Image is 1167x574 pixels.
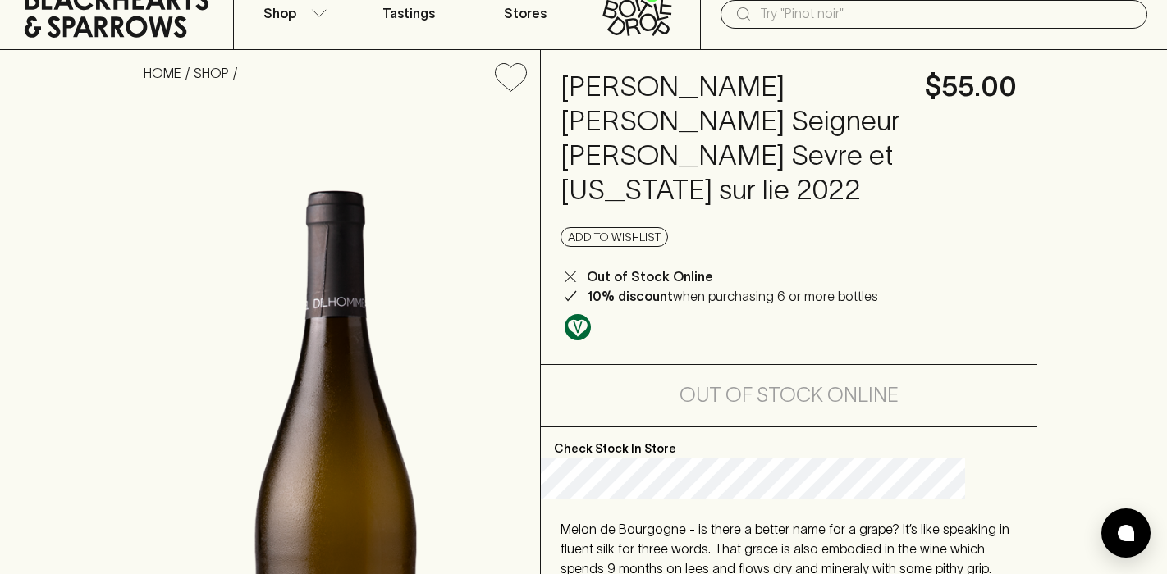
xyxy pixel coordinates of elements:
a: SHOP [194,66,229,80]
p: Shop [263,3,296,23]
img: bubble-icon [1118,525,1134,541]
button: Add to wishlist [561,227,668,247]
button: Add to wishlist [488,57,533,98]
b: 10% discount [587,289,673,303]
p: Stores [504,3,547,23]
h4: [PERSON_NAME] [PERSON_NAME] Seigneur [PERSON_NAME] Sevre et [US_STATE] sur lie 2022 [561,70,905,207]
img: Vegan [565,314,591,340]
p: Tastings [382,3,435,23]
h5: Out of Stock Online [680,382,899,408]
p: Out of Stock Online [587,266,713,286]
a: HOME [144,66,181,80]
p: Check Stock In Store [541,427,1037,458]
h4: $55.00 [925,70,1017,104]
a: Made without the use of any animal products. [561,310,595,344]
p: when purchasing 6 or more bottles [587,286,878,306]
input: Try "Pinot noir" [760,1,1134,27]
